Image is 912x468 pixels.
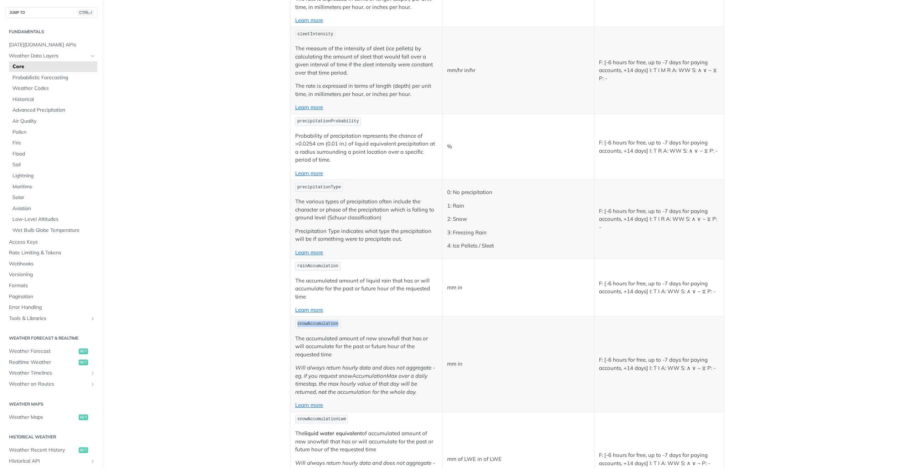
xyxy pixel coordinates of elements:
[447,66,589,75] p: mm/hr in/hr
[5,346,97,357] a: Weather Forecastget
[9,61,97,72] a: Core
[295,364,435,395] em: Will always return hourly data and does not aggregate - eg. if you request snowAccumulationMax ov...
[9,293,96,300] span: Pagination
[12,139,96,147] span: Fire
[295,198,437,222] p: The various types of precipitation often include the character or phase of the precipitation whic...
[447,229,589,237] p: 3: Freezing Rain
[5,280,97,291] a: Formats
[599,139,719,155] p: F: [-6 hours for free, up to -7 days for paying accounts, +14 days] I: T R A: WW S: ∧ ∨ ~ ⧖ P: -
[295,104,323,111] a: Learn more
[9,159,97,170] a: Soil
[9,370,88,377] span: Weather Timelines
[9,83,97,94] a: Weather Codes
[12,194,96,201] span: Solar
[447,284,589,292] p: mm in
[12,107,96,114] span: Advanced Precipitation
[5,445,97,456] a: Weather Recent Historyget
[599,58,719,83] p: F: [-6 hours for free, up to -7 days for paying accounts, +14 days] I: T I M R A: WW S: ∧ ∨ ~ ⧖ P: -
[9,239,96,246] span: Access Keys
[447,188,589,197] p: 0: No precipitation
[297,264,338,269] span: rainAccumulation
[295,249,323,256] a: Learn more
[5,291,97,302] a: Pagination
[295,335,437,359] p: The accumulated amount of new snowfall that has or will accumulate for the past or future hour of...
[9,249,96,256] span: Rate Limiting & Tokens
[12,151,96,158] span: Flood
[328,388,416,395] em: the accumulation for the whole day.
[9,116,97,127] a: Air Quality
[9,414,77,421] span: Weather Maps
[9,225,97,236] a: Wet Bulb Globe Temperature
[599,207,719,232] p: F: [-6 hours for free, up to -7 days for paying accounts, +14 days] I: T I R A: WW S: ∧ ∨ ~ ⧖ P: -
[599,356,719,372] p: F: [-6 hours for free, up to -7 days for paying accounts, +14 days] I: T I A: WW S: ∧ ∨ ~ ⧖ P: -
[5,51,97,61] a: Weather Data LayersHide subpages for Weather Data Layers
[5,237,97,248] a: Access Keys
[318,388,327,395] strong: not
[447,242,589,250] p: 4: Ice Pellets / Sleet
[9,214,97,225] a: Low-Level Altitudes
[295,227,437,243] p: Precipitation Type indicates what type the precipitation will be if something were to precipitate...
[12,227,96,234] span: Wet Bulb Globe Temperature
[12,85,96,92] span: Weather Codes
[447,143,589,151] p: %
[447,455,589,463] p: mm of LWE in of LWE
[9,171,97,181] a: Lightning
[90,381,96,387] button: Show subpages for Weather on Routes
[9,381,88,388] span: Weather on Routes
[5,368,97,378] a: Weather TimelinesShow subpages for Weather Timelines
[5,248,97,258] a: Rate Limiting & Tokens
[90,458,96,464] button: Show subpages for Historical API
[295,402,323,408] a: Learn more
[9,105,97,116] a: Advanced Precipitation
[5,335,97,341] h2: Weather Forecast & realtime
[295,17,323,24] a: Learn more
[9,138,97,148] a: Fire
[5,7,97,18] button: JUMP TOCTRL-/
[90,370,96,376] button: Show subpages for Weather Timelines
[295,306,323,313] a: Learn more
[12,216,96,223] span: Low-Level Altitudes
[12,118,96,125] span: Air Quality
[9,72,97,83] a: Probabilistic Forecasting
[90,316,96,321] button: Show subpages for Tools & Libraries
[9,182,97,192] a: Maritime
[9,359,77,366] span: Realtime Weather
[9,52,88,60] span: Weather Data Layers
[297,417,346,422] span: snowAccumulationLwe
[78,10,93,15] span: CTRL-/
[5,302,97,313] a: Error Handling
[297,321,338,326] span: snowAccumulation
[5,379,97,390] a: Weather on RoutesShow subpages for Weather on Routes
[447,215,589,223] p: 2: Snow
[79,414,88,420] span: get
[295,429,437,454] p: The of accumulated amount of new snowfall that has or will accumulate for the past or future hour...
[5,29,97,35] h2: Fundamentals
[295,45,437,77] p: The measure of the intensity of sleet (ice pellets) by calculating the amount of sleet that would...
[12,74,96,81] span: Probabilistic Forecasting
[295,132,437,164] p: Probability of precipitation represents the chance of >0.0254 cm (0.01 in.) of liquid equivalent ...
[599,280,719,296] p: F: [-6 hours for free, up to -7 days for paying accounts, +14 days] I: T I A: WW S: ∧ ∨ ~ ⧖ P: -
[5,269,97,280] a: Versioning
[9,260,96,268] span: Webhooks
[79,349,88,354] span: get
[9,304,96,311] span: Error Handling
[297,185,341,190] span: precipitationType
[90,53,96,59] button: Hide subpages for Weather Data Layers
[9,149,97,159] a: Flood
[5,40,97,50] a: [DATE][DOMAIN_NAME] APIs
[9,41,96,49] span: [DATE][DOMAIN_NAME] APIs
[5,313,97,324] a: Tools & LibrariesShow subpages for Tools & Libraries
[447,202,589,210] p: 1: Rain
[9,447,77,454] span: Weather Recent History
[297,119,359,124] span: precipitationProbability
[9,192,97,203] a: Solar
[12,183,96,190] span: Maritime
[9,203,97,214] a: Aviation
[5,456,97,467] a: Historical APIShow subpages for Historical API
[295,277,437,301] p: The accumulated amount of liquid rain that has or will accumulate for the past or future hour of ...
[9,94,97,105] a: Historical
[12,205,96,212] span: Aviation
[9,127,97,138] a: Pollen
[447,360,589,368] p: mm in
[12,129,96,136] span: Pollen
